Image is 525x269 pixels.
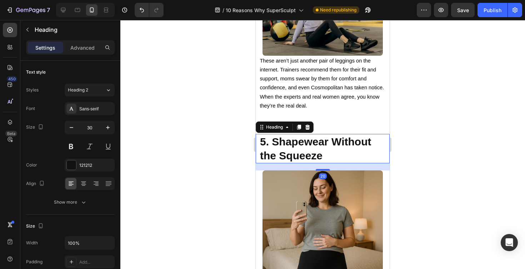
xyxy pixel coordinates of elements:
span: Need republishing [320,7,356,13]
div: 121212 [79,162,113,169]
div: Publish [484,6,501,14]
p: 7 [47,6,50,14]
div: Beta [5,131,17,136]
div: Size [26,221,45,231]
div: Padding [26,259,42,265]
div: Align [26,179,46,189]
button: Heading 2 [65,84,115,96]
button: Publish [477,3,507,17]
div: Open Intercom Messenger [501,234,518,251]
p: Advanced [70,44,95,51]
div: Show more [54,199,87,206]
button: Save [451,3,475,17]
iframe: Design area [256,20,390,269]
div: Size [26,123,45,132]
p: Heading [35,25,112,34]
span: Save [457,7,469,13]
div: Undo/Redo [135,3,164,17]
div: Color [26,162,37,168]
button: Show more [26,196,115,209]
input: Auto [65,236,114,249]
div: Text style [26,69,46,75]
div: Add... [79,259,113,265]
span: / [222,6,224,14]
span: 10 Reasons Why SuperSculpt [226,6,296,14]
button: 7 [3,3,53,17]
div: Font [26,105,35,112]
div: Sans-serif [79,106,113,112]
div: 450 [7,76,17,82]
div: Styles [26,87,39,93]
span: Heading 2 [68,87,88,93]
p: Settings [35,44,55,51]
div: Width [26,240,38,246]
